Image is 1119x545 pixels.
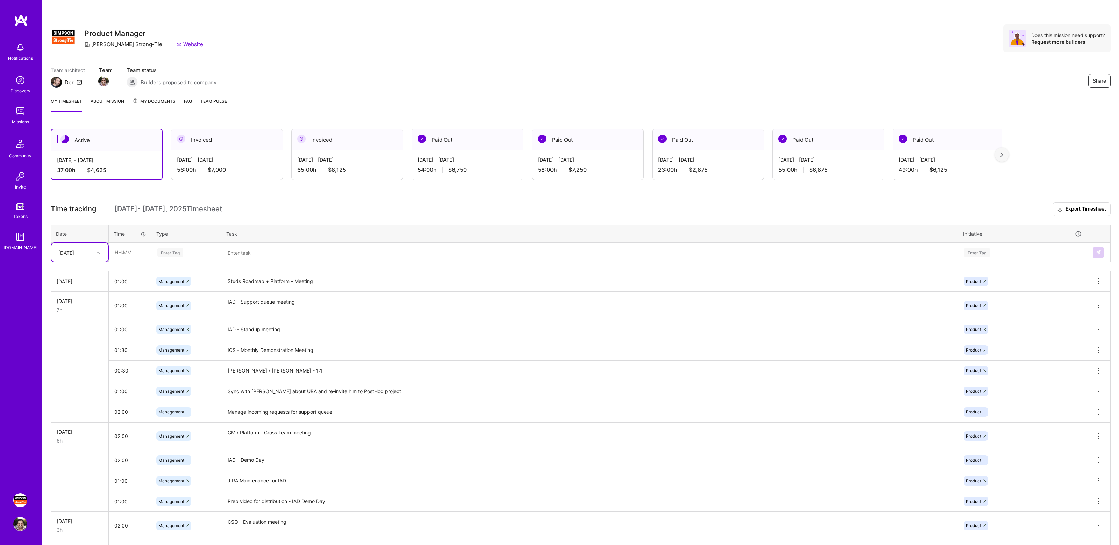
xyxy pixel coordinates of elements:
input: HH:MM [109,403,151,421]
div: Missions [12,118,29,126]
span: Management [158,303,184,308]
span: Management [158,368,184,373]
a: Team Pulse [200,98,227,112]
div: Request more builders [1031,38,1105,45]
input: HH:MM [109,427,151,445]
div: 3h [57,526,103,533]
img: tokens [16,203,24,210]
textarea: IAD - Demo Day [222,451,957,470]
img: teamwork [13,104,27,118]
input: HH:MM [109,472,151,490]
span: $6,750 [448,166,467,174]
a: FAQ [184,98,192,112]
img: Invoiced [177,135,185,143]
input: HH:MM [109,341,151,359]
img: Community [12,135,29,152]
div: Tokens [13,213,28,220]
input: HH:MM [109,296,151,315]
div: [DATE] [57,278,103,285]
span: Team architect [51,66,85,74]
div: [DATE] [57,517,103,525]
span: $7,000 [208,166,226,174]
span: $7,250 [569,166,587,174]
img: Paid Out [778,135,787,143]
div: Enter Tag [157,247,183,258]
div: [DATE] [57,428,103,436]
th: Type [151,225,221,243]
div: Invoiced [171,129,283,150]
span: Team [99,66,113,74]
div: [DOMAIN_NAME] [3,244,37,251]
div: Enter Tag [964,247,990,258]
img: Paid Out [658,135,667,143]
i: icon Chevron [97,251,100,254]
img: Paid Out [538,135,546,143]
div: Discovery [10,87,30,94]
span: Management [158,499,184,504]
div: [DATE] - [DATE] [899,156,999,163]
span: Management [158,347,184,353]
textarea: JIRA Maintenance for IAD [222,471,957,490]
img: Avatar [1009,30,1026,47]
div: [DATE] - [DATE] [177,156,277,163]
span: Product [966,368,981,373]
span: Share [1093,77,1106,84]
span: Product [966,478,981,483]
div: Does this mission need support? [1031,32,1105,38]
i: icon Download [1057,206,1063,213]
span: Management [158,458,184,463]
div: Invoiced [292,129,403,150]
div: [DATE] - [DATE] [418,156,518,163]
img: Invite [13,169,27,183]
img: logo [14,14,28,27]
a: My Documents [133,98,176,112]
span: $8,125 [328,166,346,174]
div: Paid Out [653,129,764,150]
textarea: CM / Platform - Cross Team meeting [222,423,957,450]
span: My Documents [133,98,176,105]
div: 6h [57,437,103,444]
span: [DATE] - [DATE] , 2025 Timesheet [114,205,222,213]
div: Paid Out [532,129,643,150]
span: Product [966,409,981,415]
div: [DATE] - [DATE] [778,156,878,163]
div: 58:00 h [538,166,638,174]
textarea: Manage incoming requests for support queue [222,403,957,422]
div: [PERSON_NAME] Strong-Tie [84,41,162,48]
input: HH:MM [109,382,151,401]
div: 56:00 h [177,166,277,174]
div: 23:00 h [658,166,758,174]
textarea: Sync with [PERSON_NAME] about UBA and re-invite him to PostHog project [222,382,957,401]
span: $2,875 [689,166,708,174]
div: 37:00 h [57,167,156,174]
input: HH:MM [109,320,151,339]
div: Dor [65,79,74,86]
img: User Avatar [13,517,27,531]
div: Active [51,129,162,151]
div: Paid Out [412,129,523,150]
textarea: CSQ - Evaluation meeting [222,512,957,539]
span: Product [966,523,981,528]
span: $6,125 [929,166,947,174]
th: Task [221,225,958,243]
span: Product [966,303,981,308]
input: HH:MM [109,272,151,291]
i: icon Mail [77,79,82,85]
img: bell [13,41,27,55]
div: [DATE] - [DATE] [297,156,397,163]
span: Team Pulse [200,99,227,104]
a: About Mission [91,98,124,112]
span: Management [158,433,184,439]
img: right [1000,152,1003,157]
img: Paid Out [418,135,426,143]
input: HH:MM [109,492,151,511]
input: HH:MM [109,451,151,469]
span: $6,875 [809,166,828,174]
img: Active [60,135,69,143]
img: Team Member Avatar [98,76,109,86]
span: Management [158,523,184,528]
div: [DATE] [58,249,74,256]
th: Date [51,225,109,243]
img: Paid Out [899,135,907,143]
div: 49:00 h [899,166,999,174]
